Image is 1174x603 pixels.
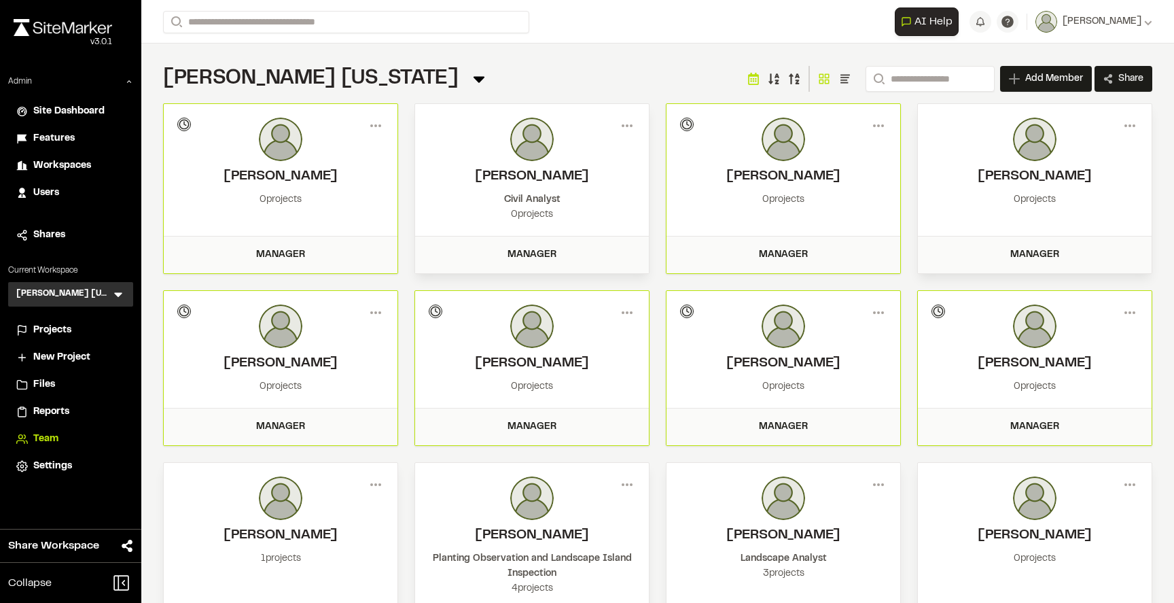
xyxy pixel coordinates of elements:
div: 0 projects [177,379,384,394]
h2: James Alpers [680,354,887,374]
span: Add Member [1025,72,1083,86]
div: Planting Observation and Landscape Island Inspection [429,551,635,581]
div: 0 projects [680,192,887,207]
img: User [1035,11,1057,33]
button: Search [866,66,890,92]
div: 0 projects [429,379,635,394]
img: photo [1013,118,1056,161]
div: 3 projects [680,566,887,581]
div: Manager [926,247,1143,262]
div: Civil Analyst [429,192,635,207]
div: 0 projects [931,192,1138,207]
h2: Triston McKeehan [931,167,1138,187]
h3: [PERSON_NAME] [US_STATE] [16,288,111,301]
h2: Brandon Mckinney [429,526,635,546]
div: Manager [423,419,641,434]
p: Current Workspace [8,264,133,277]
div: Landscape Analyst [680,551,887,566]
img: photo [762,118,805,161]
div: 0 projects [429,207,635,222]
h2: Paitlyn Anderton [680,526,887,546]
div: Invitation Pending... [680,305,694,318]
p: Admin [8,75,32,88]
a: Features [16,131,125,146]
span: Settings [33,459,72,474]
a: Users [16,186,125,201]
h2: Connor Manley [177,167,384,187]
span: [PERSON_NAME] [US_STATE] [163,70,459,88]
div: 0 projects [931,379,1138,394]
a: Reports [16,404,125,419]
img: photo [762,477,805,520]
div: Invitation Pending... [177,118,191,131]
div: Manager [926,419,1143,434]
span: Share [1118,72,1143,86]
img: photo [762,305,805,348]
img: photo [259,305,302,348]
img: photo [259,477,302,520]
div: 1 projects [177,551,384,566]
h2: Jack Earney [931,354,1138,374]
h2: Reynold Allard [931,526,1138,546]
button: [PERSON_NAME] [1035,11,1152,33]
span: AI Help [914,14,953,30]
div: 0 projects [177,192,384,207]
span: Share Workspace [8,538,99,554]
h2: Nolen Engelmeyer [177,526,384,546]
a: Workspaces [16,158,125,173]
span: [PERSON_NAME] [1063,14,1141,29]
img: photo [1013,477,1056,520]
img: photo [1013,305,1056,348]
a: Site Dashboard [16,104,125,119]
span: Files [33,377,55,392]
div: 4 projects [429,581,635,596]
div: 0 projects [931,551,1138,566]
h2: Edna Rotich [429,167,635,187]
span: Team [33,432,58,447]
a: Team [16,432,125,447]
div: Manager [675,419,892,434]
span: Features [33,131,75,146]
div: Open AI Assistant [895,7,964,36]
a: Projects [16,323,125,338]
span: New Project [33,350,90,365]
h2: Matthew Ontiveros [177,354,384,374]
a: Files [16,377,125,392]
span: Users [33,186,59,201]
span: Site Dashboard [33,104,105,119]
img: photo [510,477,554,520]
div: Manager [423,247,641,262]
button: Search [163,11,188,33]
a: New Project [16,350,125,365]
img: photo [259,118,302,161]
span: Projects [33,323,71,338]
button: Open AI Assistant [895,7,959,36]
div: Invitation Pending... [931,305,945,318]
img: rebrand.png [14,19,112,36]
h2: Matthew Fontaine [429,354,635,374]
div: Invitation Pending... [177,305,191,318]
a: Shares [16,228,125,243]
span: Shares [33,228,65,243]
img: photo [510,118,554,161]
h2: Tyrone Morton [680,167,887,187]
div: Manager [172,247,389,262]
div: Manager [172,419,389,434]
span: Collapse [8,575,52,591]
div: Invitation Pending... [429,305,442,318]
div: Invitation Pending... [680,118,694,131]
div: Oh geez...please don't... [14,36,112,48]
div: 0 projects [680,379,887,394]
img: photo [510,305,554,348]
a: Settings [16,459,125,474]
span: Workspaces [33,158,91,173]
div: Manager [675,247,892,262]
span: Reports [33,404,69,419]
